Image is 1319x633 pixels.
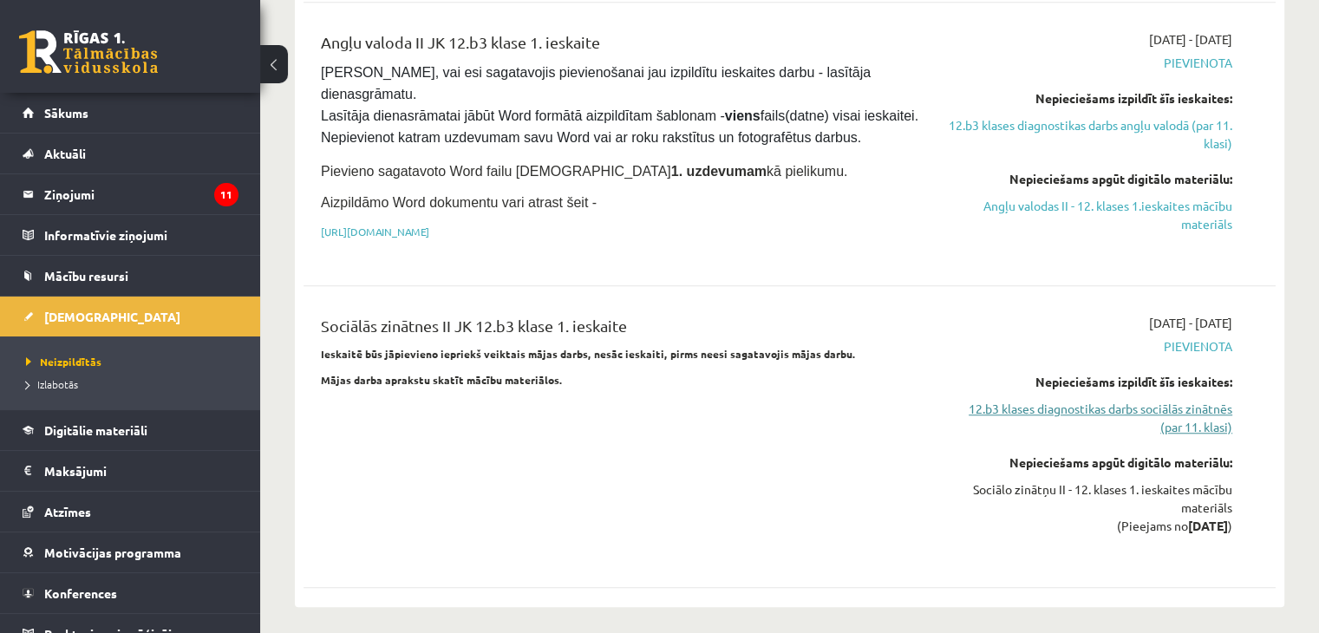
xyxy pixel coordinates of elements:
[44,105,88,121] span: Sākums
[1188,518,1228,533] strong: [DATE]
[44,545,181,560] span: Motivācijas programma
[23,492,238,532] a: Atzīmes
[23,174,238,214] a: Ziņojumi11
[19,30,158,74] a: Rīgas 1. Tālmācības vidusskola
[44,309,180,324] span: [DEMOGRAPHIC_DATA]
[946,89,1232,108] div: Nepieciešams izpildīt šīs ieskaites:
[321,347,856,361] strong: Ieskaitē būs jāpievieno iepriekš veiktais mājas darbs, nesāc ieskaiti, pirms neesi sagatavojis mā...
[321,30,920,62] div: Angļu valoda II JK 12.b3 klase 1. ieskaite
[321,164,847,179] span: Pievieno sagatavoto Word failu [DEMOGRAPHIC_DATA] kā pielikumu.
[23,573,238,613] a: Konferences
[946,197,1232,233] a: Angļu valodas II - 12. klases 1.ieskaites mācību materiāls
[23,410,238,450] a: Digitālie materiāli
[1149,314,1232,332] span: [DATE] - [DATE]
[23,256,238,296] a: Mācību resursi
[44,422,147,438] span: Digitālie materiāli
[321,373,563,387] strong: Mājas darba aprakstu skatīt mācību materiālos.
[321,65,922,145] span: [PERSON_NAME], vai esi sagatavojis pievienošanai jau izpildītu ieskaites darbu - lasītāja dienasg...
[321,314,920,346] div: Sociālās zinātnes II JK 12.b3 klase 1. ieskaite
[26,355,101,369] span: Neizpildītās
[44,215,238,255] legend: Informatīvie ziņojumi
[321,195,597,210] span: Aizpildāmo Word dokumentu vari atrast šeit -
[23,215,238,255] a: Informatīvie ziņojumi
[946,54,1232,72] span: Pievienota
[321,225,429,238] a: [URL][DOMAIN_NAME]
[946,373,1232,391] div: Nepieciešams izpildīt šīs ieskaites:
[26,376,243,392] a: Izlabotās
[946,170,1232,188] div: Nepieciešams apgūt digitālo materiālu:
[671,164,767,179] strong: 1. uzdevumam
[946,337,1232,356] span: Pievienota
[214,183,238,206] i: 11
[725,108,761,123] strong: viens
[44,451,238,491] legend: Maksājumi
[44,585,117,601] span: Konferences
[946,116,1232,153] a: 12.b3 klases diagnostikas darbs angļu valodā (par 11. klasi)
[44,146,86,161] span: Aktuāli
[44,174,238,214] legend: Ziņojumi
[26,354,243,369] a: Neizpildītās
[44,504,91,519] span: Atzīmes
[946,400,1232,436] a: 12.b3 klases diagnostikas darbs sociālās zinātnēs (par 11. klasi)
[23,451,238,491] a: Maksājumi
[23,297,238,336] a: [DEMOGRAPHIC_DATA]
[946,480,1232,535] div: Sociālo zinātņu II - 12. klases 1. ieskaites mācību materiāls (Pieejams no )
[23,93,238,133] a: Sākums
[23,134,238,173] a: Aktuāli
[26,377,78,391] span: Izlabotās
[946,454,1232,472] div: Nepieciešams apgūt digitālo materiālu:
[23,532,238,572] a: Motivācijas programma
[44,268,128,284] span: Mācību resursi
[1149,30,1232,49] span: [DATE] - [DATE]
